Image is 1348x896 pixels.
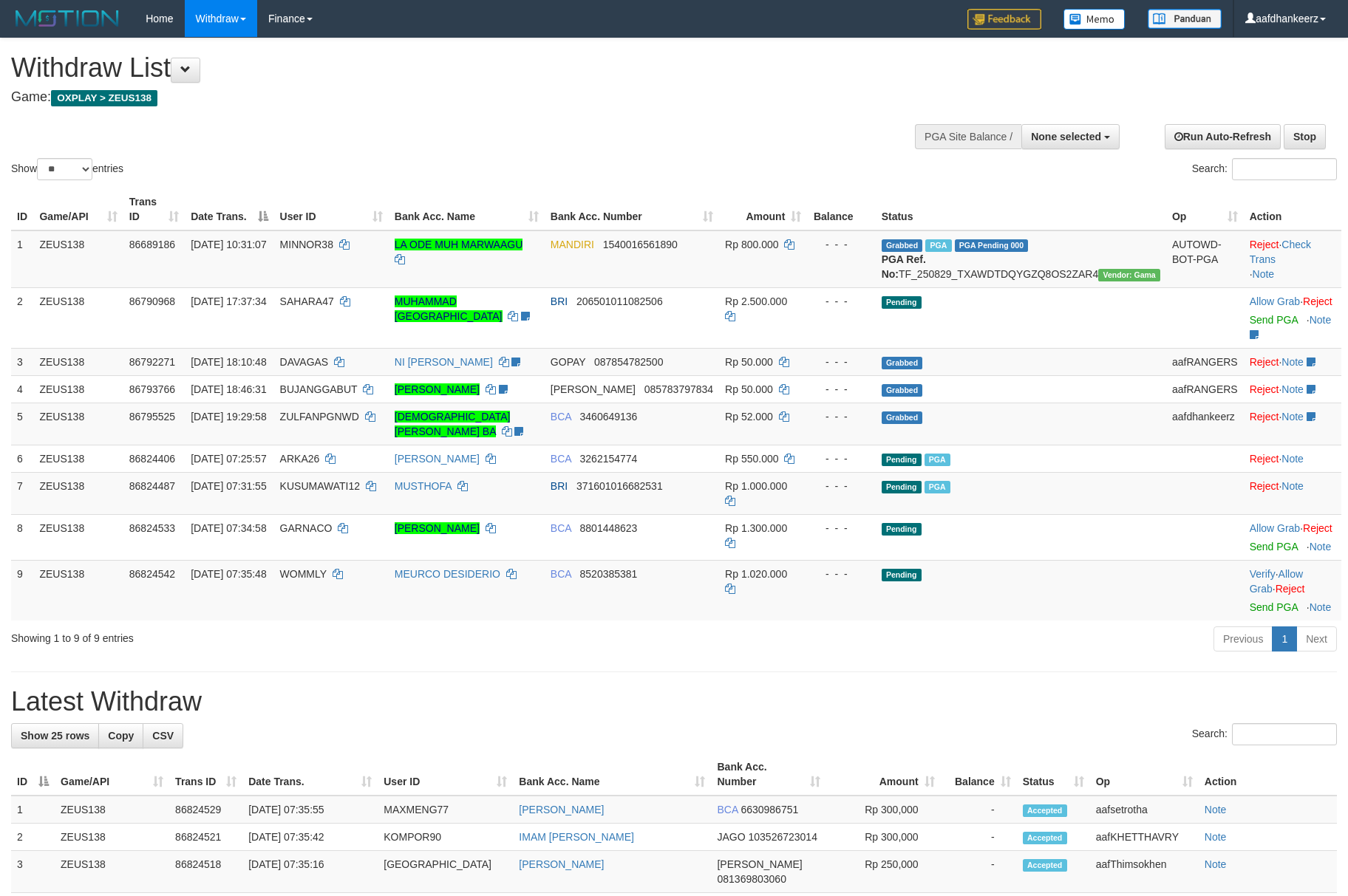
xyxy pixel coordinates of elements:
td: Rp 300,000 [826,824,941,851]
td: aafKHETTHAVRY [1090,824,1199,851]
a: 1 [1272,626,1297,652]
span: BCA [551,453,571,465]
span: DAVAGAS [280,356,329,368]
span: Copy 3262154774 to clipboard [580,453,638,465]
td: ZEUS138 [33,445,123,472]
span: 86793766 [129,383,175,395]
td: · [1244,472,1341,514]
th: Bank Acc. Name: activate to sort column ascending [513,753,711,796]
span: Pending [882,481,922,493]
a: Reject [1250,411,1279,423]
span: Grabbed [882,411,923,424]
a: Run Auto-Refresh [1165,124,1281,149]
a: Reject [1250,383,1279,395]
span: BRI [551,480,568,492]
span: Grabbed [882,239,923,252]
a: Note [1205,804,1227,815]
td: · [1244,403,1341,445]
span: Accepted [1023,832,1067,844]
label: Show entries [11,158,123,180]
span: [PERSON_NAME] [551,383,636,395]
a: CSV [143,723,183,748]
a: Reject [1250,356,1279,368]
a: Reject [1250,480,1279,492]
td: - [941,824,1017,851]
select: Showentries [37,158,92,180]
span: [DATE] 17:37:34 [191,295,266,307]
th: Bank Acc. Name: activate to sort column ascending [389,188,545,230]
a: Note [1281,356,1304,368]
a: MEURCO DESIDERIO [395,568,500,580]
th: ID [11,188,33,230]
h1: Latest Withdraw [11,687,1337,717]
a: Show 25 rows [11,723,99,748]
span: Copy [108,730,134,742]
span: OXPLAY > ZEUS138 [51,90,157,106]
span: Rp 2.500.000 [725,295,787,307]
td: 1 [11,230,33,288]
label: Search: [1192,723,1337,745]
td: 3 [11,348,33,375]
td: 2 [11,287,33,348]
th: Status [876,188,1166,230]
td: 86824518 [169,851,242,893]
th: Balance [807,188,875,230]
img: panduan.png [1148,9,1222,29]
span: · [1250,568,1303,595]
span: Copy 206501011082506 to clipboard [576,295,663,307]
a: Next [1296,626,1337,652]
a: [PERSON_NAME] [395,522,480,534]
th: ID: activate to sort column descending [11,753,55,796]
span: KUSUMAWATI12 [280,480,360,492]
th: Game/API: activate to sort column ascending [55,753,169,796]
td: - [941,851,1017,893]
a: [PERSON_NAME] [519,858,604,870]
span: BCA [551,568,571,580]
th: Trans ID: activate to sort column ascending [169,753,242,796]
td: · [1244,375,1341,403]
a: Send PGA [1250,314,1298,326]
td: · · [1244,560,1341,620]
td: ZEUS138 [33,287,123,348]
span: [DATE] 07:25:57 [191,453,266,465]
th: Amount: activate to sort column ascending [826,753,941,796]
div: - - - [813,237,869,252]
a: Copy [98,723,143,748]
td: ZEUS138 [33,560,123,620]
td: Rp 300,000 [826,796,941,824]
a: Note [1281,453,1304,465]
a: LA ODE MUH MARWAAGU [395,239,522,250]
a: Note [1310,314,1332,326]
div: - - - [813,479,869,493]
td: ZEUS138 [55,796,169,824]
td: 4 [11,375,33,403]
span: Copy 103526723014 to clipboard [749,831,817,843]
td: aafRANGERS [1166,375,1244,403]
span: None selected [1031,131,1101,143]
td: 3 [11,851,55,893]
td: 86824529 [169,796,242,824]
img: MOTION_logo.png [11,7,123,30]
span: Rp 1.020.000 [725,568,787,580]
td: - [941,796,1017,824]
a: [PERSON_NAME] [395,383,480,395]
div: - - - [813,382,869,397]
a: Allow Grab [1250,295,1300,307]
span: Marked by aaftrukkakada [925,481,950,493]
span: Pending [882,296,922,309]
a: Note [1310,601,1332,613]
span: 86790968 [129,295,175,307]
span: BCA [551,411,571,423]
span: Copy 8520385381 to clipboard [580,568,638,580]
th: User ID: activate to sort column ascending [274,188,389,230]
td: 2 [11,824,55,851]
div: PGA Site Balance / [915,124,1021,149]
input: Search: [1232,158,1337,180]
img: Feedback.jpg [967,9,1041,30]
span: Marked by aafkaynarin [925,239,951,252]
td: ZEUS138 [33,403,123,445]
span: Rp 50.000 [725,383,773,395]
span: JAGO [717,831,745,843]
th: User ID: activate to sort column ascending [378,753,513,796]
span: 86792271 [129,356,175,368]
